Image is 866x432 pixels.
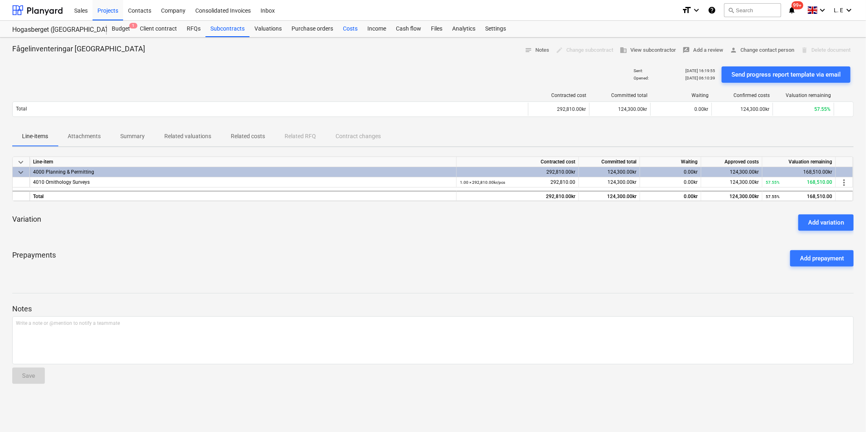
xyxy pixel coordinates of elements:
i: keyboard_arrow_down [844,5,854,15]
button: Search [724,3,781,17]
span: 124,300.00kr [740,106,769,112]
div: 292,810.00kr [457,191,579,201]
a: Files [426,21,447,37]
p: Summary [120,132,145,141]
p: Related costs [231,132,265,141]
div: Line-item [30,157,457,167]
div: Contracted cost [532,93,586,98]
button: View subcontractor [616,44,679,57]
button: Change contact person [727,44,798,57]
div: Waiting [654,93,709,98]
div: 292,810.00kr [457,167,579,177]
span: 57.55% [814,106,831,112]
i: Knowledge base [708,5,716,15]
span: notes [525,46,532,54]
div: 0.00kr [640,167,701,177]
i: keyboard_arrow_down [817,5,827,15]
a: Costs [338,21,362,37]
p: Related valuations [164,132,211,141]
div: Approved costs [701,157,762,167]
div: 292,810.00kr [528,103,589,116]
div: Budget [107,21,135,37]
span: Notes [525,46,549,55]
div: Confirmed costs [715,93,770,98]
div: 4000 Planning & Permitting [33,167,453,177]
div: 124,300.00kr [701,191,762,201]
div: 124,300.00kr [579,191,640,201]
span: business [620,46,627,54]
p: Line-items [22,132,48,141]
span: Add a review [683,46,723,55]
span: 124,300.00kr [730,179,759,185]
span: 124,300.00kr [618,106,647,112]
a: Valuations [250,21,287,37]
div: 292,810.00 [460,177,575,187]
p: [DATE] 16:19:55 [685,68,715,73]
p: Sent : [634,68,643,73]
div: 168,510.00 [766,177,832,187]
span: Change contact person [730,46,794,55]
div: 168,510.00 [766,192,832,202]
div: Valuation remaining [762,157,836,167]
i: format_size [682,5,691,15]
span: more_vert [839,178,849,187]
span: L. E [834,7,843,13]
div: Add variation [808,217,844,228]
p: [DATE] 06:10:39 [685,75,715,81]
button: Send progress report template via email [722,66,851,83]
p: Total [16,106,27,112]
span: 0.00kr [684,179,698,185]
a: Analytics [447,21,480,37]
span: View subcontractor [620,46,676,55]
div: 124,300.00kr [579,167,640,177]
a: Settings [480,21,511,37]
span: search [728,7,734,13]
span: 0.00kr [694,106,708,112]
div: Add prepayment [800,253,844,264]
iframe: Chat Widget [825,393,866,432]
div: Waiting [640,157,701,167]
div: Valuation remaining [776,93,831,98]
p: Fågelinventeringar [GEOGRAPHIC_DATA] [12,44,145,54]
i: notifications [788,5,796,15]
p: Attachments [68,132,101,141]
a: Income [362,21,391,37]
button: Add a review [679,44,727,57]
button: Notes [521,44,552,57]
button: Add variation [798,214,854,231]
small: 57.55% [766,180,780,185]
small: 1.00 × 292,810.00kr / pcs [460,180,505,185]
div: Client contract [135,21,182,37]
div: Chatt-widget [825,393,866,432]
p: Opened : [634,75,649,81]
button: Add prepayment [790,250,854,267]
a: Subcontracts [205,21,250,37]
span: keyboard_arrow_down [16,168,26,177]
a: Purchase orders [287,21,338,37]
a: RFQs [182,21,205,37]
span: rate_review [683,46,690,54]
div: Cash flow [391,21,426,37]
span: person [730,46,737,54]
div: Contracted cost [457,157,579,167]
span: 1 [129,23,137,29]
p: Variation [12,214,41,224]
div: 168,510.00kr [762,167,836,177]
p: Prepayments [12,250,56,267]
p: Notes [12,304,854,314]
span: 99+ [792,1,804,9]
div: 124,300.00kr [701,167,762,177]
div: Committed total [593,93,647,98]
div: Committed total [579,157,640,167]
div: Send progress report template via email [731,69,841,80]
div: 0.00kr [640,191,701,201]
a: Budget1 [107,21,135,37]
